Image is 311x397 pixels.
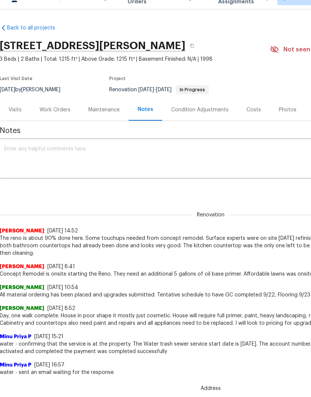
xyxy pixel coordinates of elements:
[47,264,75,269] span: [DATE] 8:41
[47,228,78,234] span: [DATE] 14:52
[34,362,65,368] span: [DATE] 16:57
[246,106,261,114] div: Costs
[138,106,153,113] div: Notes
[279,106,296,114] div: Photos
[40,106,70,114] div: Work Orders
[9,106,22,114] div: Visits
[192,211,229,219] span: Renovation
[88,106,120,114] div: Maintenance
[47,306,75,311] span: [DATE] 8:52
[138,87,154,92] span: [DATE]
[177,88,208,92] span: In Progress
[34,334,63,339] span: [DATE] 15:21
[47,285,78,290] span: [DATE] 10:54
[109,87,209,92] span: Renovation
[138,87,172,92] span: -
[185,39,199,53] button: Copy Address
[171,106,229,114] div: Condition Adjustments
[109,76,126,81] span: Project
[156,87,172,92] span: [DATE]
